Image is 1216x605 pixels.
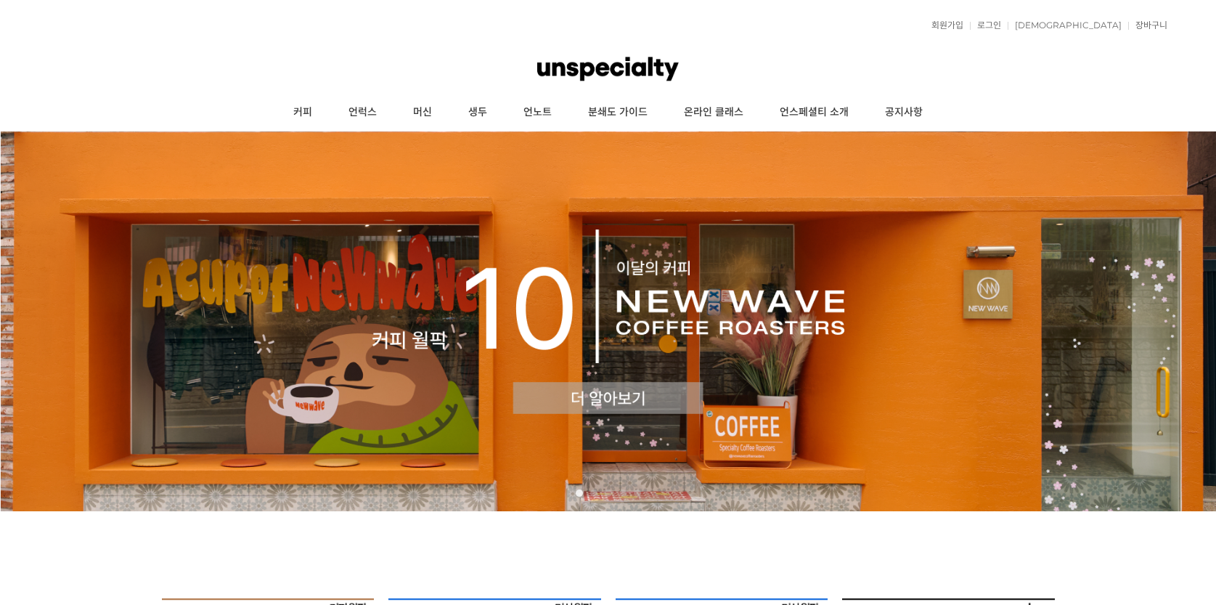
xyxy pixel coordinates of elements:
[762,94,867,131] a: 언스페셜티 소개
[605,490,612,497] a: 3
[576,490,583,497] a: 1
[634,490,641,497] a: 5
[970,21,1001,30] a: 로그인
[505,94,570,131] a: 언노트
[924,21,963,30] a: 회원가입
[619,490,627,497] a: 4
[275,94,330,131] a: 커피
[1128,21,1167,30] a: 장바구니
[537,47,678,91] img: 언스페셜티 몰
[330,94,395,131] a: 언럭스
[450,94,505,131] a: 생두
[395,94,450,131] a: 머신
[867,94,941,131] a: 공지사항
[590,490,597,497] a: 2
[666,94,762,131] a: 온라인 클래스
[570,94,666,131] a: 분쇄도 가이드
[1008,21,1122,30] a: [DEMOGRAPHIC_DATA]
